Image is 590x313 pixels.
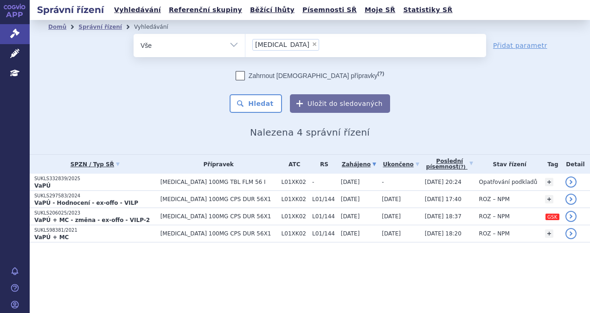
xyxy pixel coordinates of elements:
a: Domů [48,24,66,30]
a: Písemnosti SŘ [300,4,359,16]
span: - [382,179,384,185]
span: [DATE] [382,196,401,202]
th: RS [308,155,336,174]
span: [MEDICAL_DATA] 100MG CPS DUR 56X1 [160,230,277,237]
button: Uložit do sledovaných [290,94,390,113]
p: SUKLS332839/2025 [34,176,156,182]
th: ATC [277,155,308,174]
span: ROZ – NPM [479,213,510,220]
a: + [545,229,553,238]
span: [DATE] [382,213,401,220]
abbr: (?) [459,164,466,170]
a: detail [565,211,577,222]
a: + [545,178,553,186]
span: [DATE] [382,230,401,237]
a: detail [565,176,577,188]
span: Nalezena 4 správní řízení [250,127,370,138]
a: Běžící lhůty [247,4,297,16]
span: L01/144 [312,230,336,237]
span: L01/144 [312,213,336,220]
a: Zahájeno [341,158,378,171]
span: Opatřování podkladů [479,179,538,185]
span: L01XK02 [282,179,308,185]
span: [DATE] [341,179,360,185]
a: SPZN / Typ SŘ [34,158,156,171]
span: - [312,179,336,185]
th: Detail [561,155,590,174]
p: SUKLS297583/2024 [34,193,156,199]
span: [DATE] 20:24 [425,179,462,185]
th: Stav řízení [475,155,540,174]
p: SUKLS98381/2021 [34,227,156,234]
a: Vyhledávání [111,4,164,16]
span: L01XK02 [282,213,308,220]
strong: VaPÚ + MC [34,234,69,241]
a: detail [565,194,577,205]
p: SUKLS206025/2023 [34,210,156,216]
span: [DATE] 17:40 [425,196,462,202]
span: L01XK02 [282,196,308,202]
span: [MEDICAL_DATA] [255,41,309,48]
span: [DATE] [341,213,360,220]
span: [MEDICAL_DATA] 100MG TBL FLM 56 I [160,179,277,185]
input: [MEDICAL_DATA] [322,39,327,50]
a: Referenční skupiny [166,4,245,16]
label: Zahrnout [DEMOGRAPHIC_DATA] přípravky [236,71,384,80]
strong: VaPÚ - Hodnocení - ex-offo - VILP [34,200,138,206]
span: [DATE] 18:20 [425,230,462,237]
span: L01XK02 [282,230,308,237]
a: Přidat parametr [493,41,547,50]
abbr: (?) [378,71,384,77]
span: × [312,41,317,47]
a: Poslednípísemnost(?) [425,155,475,174]
th: Přípravek [156,155,277,174]
li: Vyhledávání [134,20,180,34]
a: + [545,195,553,203]
span: [MEDICAL_DATA] 100MG CPS DUR 56X1 [160,213,277,220]
span: ROZ – NPM [479,196,510,202]
button: Hledat [230,94,282,113]
span: [DATE] [341,230,360,237]
a: Správní řízení [78,24,122,30]
a: Ukončeno [382,158,420,171]
th: Tag [540,155,561,174]
span: [MEDICAL_DATA] 100MG CPS DUR 56X1 [160,196,277,202]
a: Moje SŘ [362,4,398,16]
span: [DATE] 18:37 [425,213,462,220]
strong: VaPÚ [34,183,51,189]
span: [DATE] [341,196,360,202]
a: detail [565,228,577,239]
a: Statistiky SŘ [400,4,455,16]
span: ROZ – NPM [479,230,510,237]
strong: VaPÚ + MC - změna - ex-offo - VILP-2 [34,217,150,223]
h2: Správní řízení [30,3,111,16]
span: L01/144 [312,196,336,202]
